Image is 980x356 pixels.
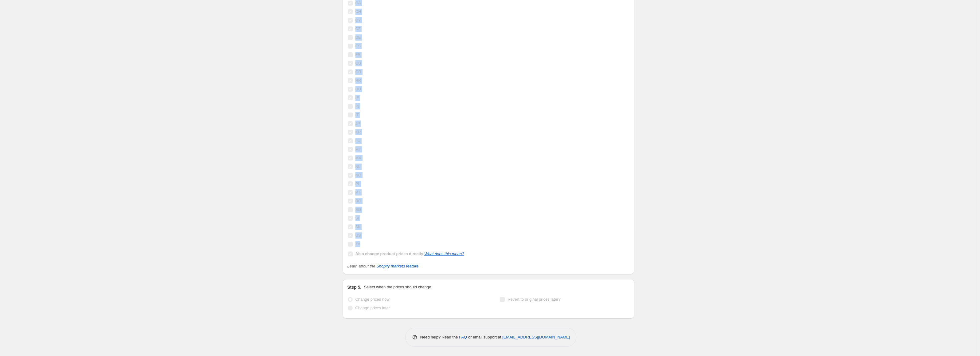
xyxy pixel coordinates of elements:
[355,44,361,48] span: ES
[355,181,360,186] span: PL
[355,18,361,22] span: CY
[355,87,361,91] span: HU
[355,224,361,229] span: SK
[355,173,362,177] span: NO
[355,35,361,40] span: DE
[502,335,570,339] a: [EMAIL_ADDRESS][DOMAIN_NAME]
[508,297,561,302] span: Revert to original prices later?
[347,264,419,268] i: Learn about the
[355,251,423,256] b: Also change product prices directly
[355,156,362,160] span: MX
[355,26,361,31] span: CZ
[376,264,418,268] a: Shopify markets feature
[355,104,359,109] span: IN
[355,147,361,152] span: MT
[347,284,362,290] h2: Step 5.
[355,9,361,14] span: CH
[355,242,361,246] span: ZA
[355,164,361,169] span: NL
[355,95,359,100] span: IE
[424,251,464,256] a: What does this mean?
[355,52,361,57] span: FR
[355,121,360,126] span: JP
[355,306,390,310] span: Change prices later
[355,138,361,143] span: LU
[355,78,361,83] span: HR
[467,335,502,339] span: or email support at
[355,199,362,203] span: RO
[420,335,459,339] span: Need help? Read the
[355,1,361,5] span: CA
[355,233,361,238] span: US
[355,61,361,65] span: GB
[459,335,467,339] a: FAQ
[355,113,359,117] span: IT
[355,190,361,195] span: PT
[355,69,362,74] span: GR
[355,297,390,302] span: Change prices now
[364,284,431,290] p: Select when the prices should change
[355,130,361,134] span: KR
[355,207,361,212] span: SG
[355,216,359,220] span: SI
